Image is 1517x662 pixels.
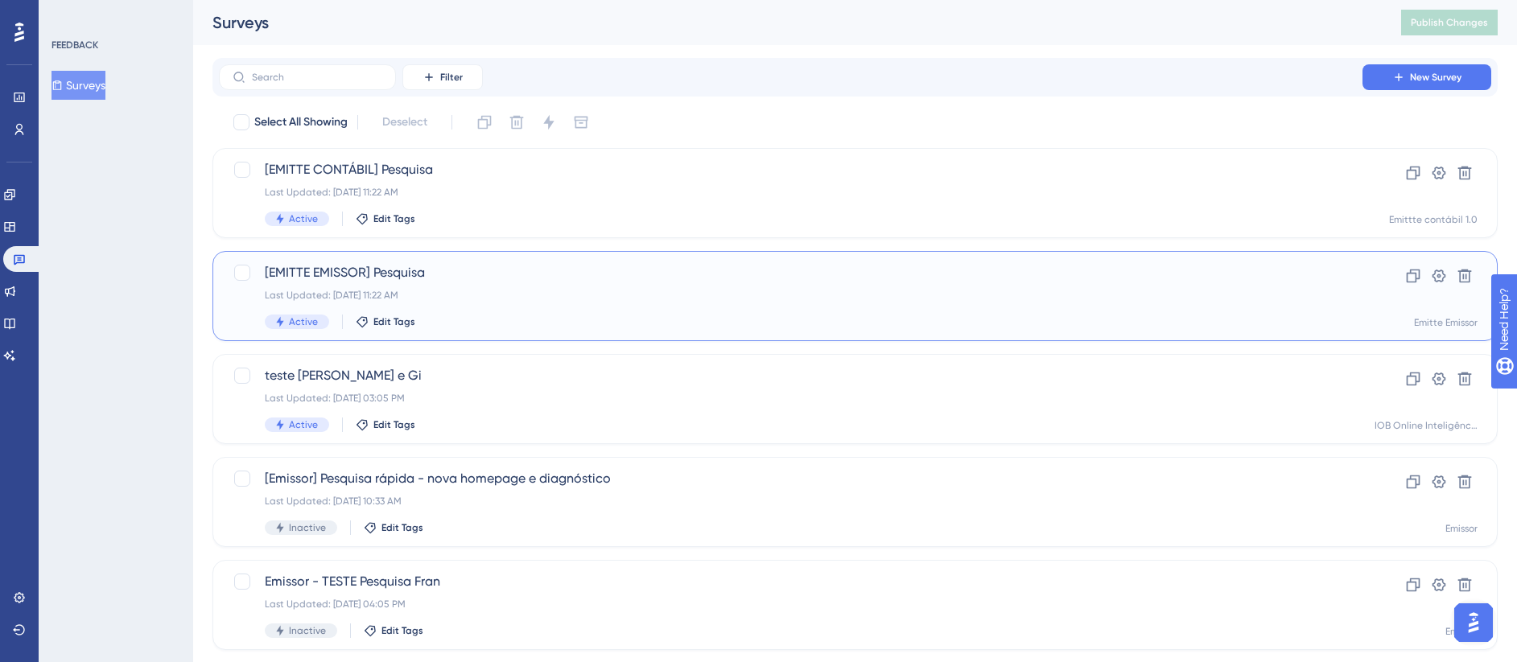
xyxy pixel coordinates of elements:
span: Deselect [382,113,427,132]
span: [EMITTE CONTÁBIL] Pesquisa [265,160,1317,179]
div: Last Updated: [DATE] 04:05 PM [265,598,1317,611]
span: Active [289,212,318,225]
button: Deselect [368,108,442,137]
button: Edit Tags [356,212,415,225]
div: Last Updated: [DATE] 10:33 AM [265,495,1317,508]
span: Filter [440,71,463,84]
div: Emissor [1445,625,1478,638]
div: Emissor [1445,522,1478,535]
button: Publish Changes [1401,10,1498,35]
button: Edit Tags [356,418,415,431]
span: Edit Tags [381,521,423,534]
span: Publish Changes [1411,16,1488,29]
button: Edit Tags [364,624,423,637]
div: Emittte contábil 1.0 [1389,213,1478,226]
div: FEEDBACK [52,39,98,51]
div: Emitte Emissor [1414,316,1478,329]
span: Emissor - TESTE Pesquisa Fran [265,572,1317,591]
span: [EMITTE EMISSOR] Pesquisa [265,263,1317,282]
button: Edit Tags [356,315,415,328]
div: Last Updated: [DATE] 11:22 AM [265,289,1317,302]
span: Edit Tags [373,212,415,225]
span: Edit Tags [373,418,415,431]
span: Select All Showing [254,113,348,132]
span: New Survey [1410,71,1461,84]
div: Last Updated: [DATE] 11:22 AM [265,186,1317,199]
div: Surveys [212,11,1361,34]
span: Inactive [289,521,326,534]
span: Edit Tags [373,315,415,328]
span: Edit Tags [381,624,423,637]
span: Inactive [289,624,326,637]
button: Surveys [52,71,105,100]
iframe: UserGuiding AI Assistant Launcher [1449,598,1498,647]
span: Active [289,418,318,431]
button: Edit Tags [364,521,423,534]
button: Filter [402,64,483,90]
div: Last Updated: [DATE] 03:05 PM [265,392,1317,405]
button: New Survey [1362,64,1491,90]
span: [Emissor] Pesquisa rápida - nova homepage e diagnóstico [265,469,1317,488]
span: Active [289,315,318,328]
input: Search [252,72,382,83]
span: Need Help? [38,4,101,23]
span: teste [PERSON_NAME] e Gi [265,366,1317,385]
div: IOB Online Inteligência [1375,419,1478,432]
